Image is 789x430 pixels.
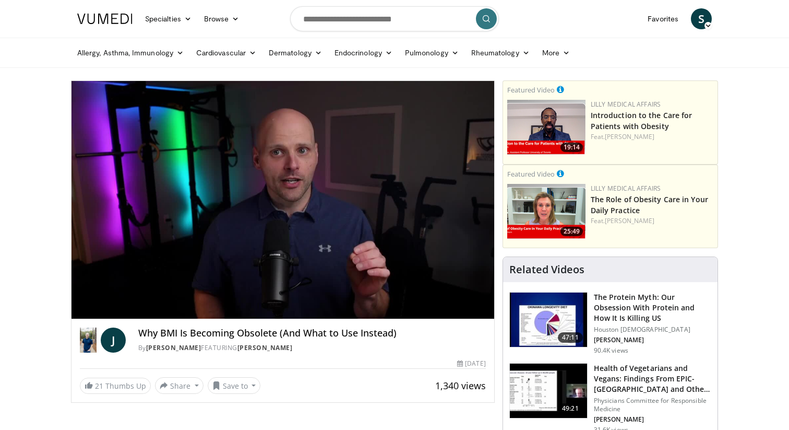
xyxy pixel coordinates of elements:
[591,132,713,142] div: Feat.
[594,397,711,413] p: Physicians Committee for Responsible Medicine
[262,42,328,63] a: Dermatology
[139,8,198,29] a: Specialties
[80,328,97,353] img: Dr. Jordan Rennicke
[594,292,711,323] h3: The Protein Myth: Our Obsession With Protein and How It Is Killing US
[560,143,583,152] span: 19:14
[71,42,190,63] a: Allergy, Asthma, Immunology
[594,326,711,334] p: Houston [DEMOGRAPHIC_DATA]
[507,100,585,155] a: 19:14
[237,343,293,352] a: [PERSON_NAME]
[591,184,661,193] a: Lilly Medical Affairs
[507,184,585,239] a: 25:49
[101,328,126,353] a: J
[594,415,711,424] p: [PERSON_NAME]
[594,363,711,394] h3: Health of Vegetarians and Vegans: Findings From EPIC-[GEOGRAPHIC_DATA] and Othe…
[155,377,204,394] button: Share
[641,8,685,29] a: Favorites
[95,381,103,391] span: 21
[691,8,712,29] a: S
[71,81,494,319] video-js: Video Player
[146,343,201,352] a: [PERSON_NAME]
[507,169,555,179] small: Featured Video
[198,8,246,29] a: Browse
[594,346,628,355] p: 90.4K views
[591,194,708,215] a: The Role of Obesity Care in Your Daily Practice
[558,403,583,414] span: 49:21
[558,332,583,343] span: 47:11
[457,359,485,368] div: [DATE]
[465,42,536,63] a: Rheumatology
[536,42,576,63] a: More
[290,6,499,31] input: Search topics, interventions
[399,42,465,63] a: Pulmonology
[605,132,654,141] a: [PERSON_NAME]
[77,14,133,24] img: VuMedi Logo
[328,42,399,63] a: Endocrinology
[507,85,555,95] small: Featured Video
[510,293,587,347] img: b7b8b05e-5021-418b-a89a-60a270e7cf82.150x105_q85_crop-smart_upscale.jpg
[560,227,583,236] span: 25:49
[591,216,713,226] div: Feat.
[138,328,486,339] h4: Why BMI Is Becoming Obsolete (And What to Use Instead)
[509,263,584,276] h4: Related Videos
[591,110,692,131] a: Introduction to the Care for Patients with Obesity
[208,377,261,394] button: Save to
[605,216,654,225] a: [PERSON_NAME]
[435,379,486,392] span: 1,340 views
[509,292,711,355] a: 47:11 The Protein Myth: Our Obsession With Protein and How It Is Killing US Houston [DEMOGRAPHIC_...
[507,184,585,239] img: e1208b6b-349f-4914-9dd7-f97803bdbf1d.png.150x105_q85_crop-smart_upscale.png
[190,42,262,63] a: Cardiovascular
[507,100,585,155] img: acc2e291-ced4-4dd5-b17b-d06994da28f3.png.150x105_q85_crop-smart_upscale.png
[80,378,151,394] a: 21 Thumbs Up
[510,364,587,418] img: 606f2b51-b844-428b-aa21-8c0c72d5a896.150x105_q85_crop-smart_upscale.jpg
[138,343,486,353] div: By FEATURING
[591,100,661,109] a: Lilly Medical Affairs
[594,336,711,344] p: [PERSON_NAME]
